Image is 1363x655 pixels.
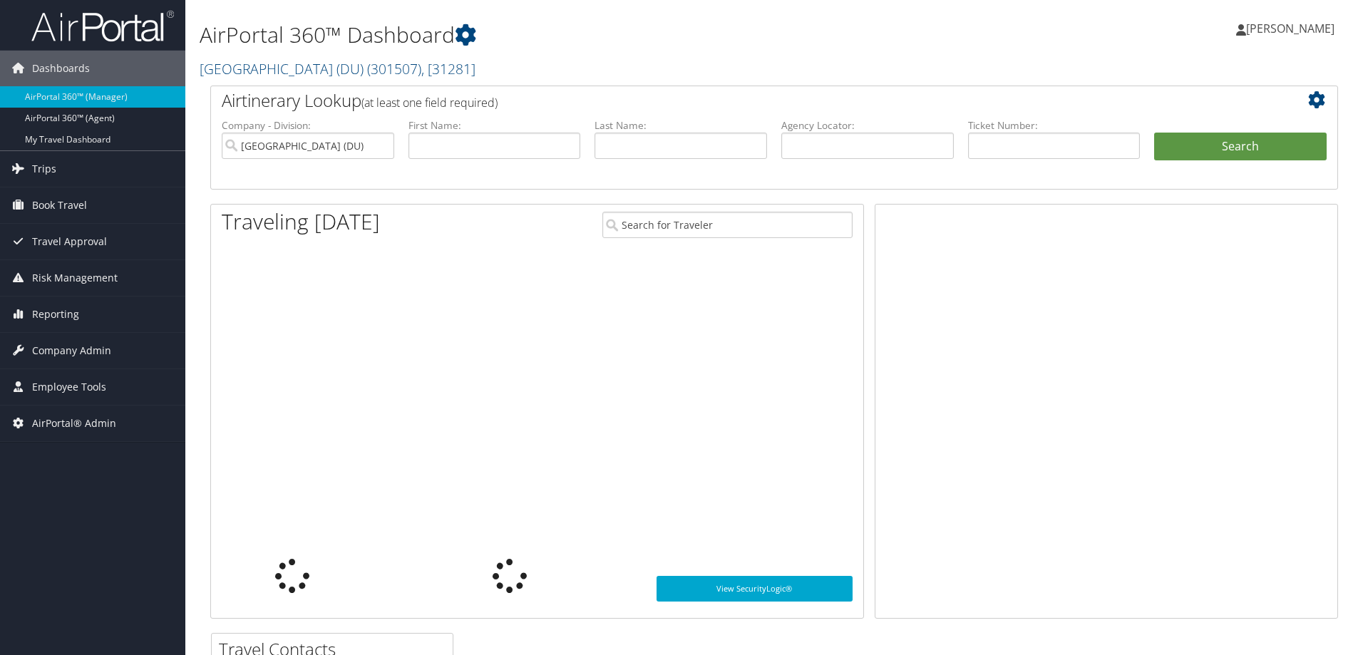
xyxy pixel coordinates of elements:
[222,207,380,237] h1: Traveling [DATE]
[361,95,498,110] span: (at least one field required)
[408,118,581,133] label: First Name:
[1154,133,1327,161] button: Search
[781,118,954,133] label: Agency Locator:
[32,224,107,259] span: Travel Approval
[32,187,87,223] span: Book Travel
[968,118,1141,133] label: Ticket Number:
[1236,7,1349,50] a: [PERSON_NAME]
[657,576,853,602] a: View SecurityLogic®
[200,20,966,50] h1: AirPortal 360™ Dashboard
[421,59,475,78] span: , [ 31281 ]
[222,88,1233,113] h2: Airtinerary Lookup
[367,59,421,78] span: ( 301507 )
[595,118,767,133] label: Last Name:
[32,260,118,296] span: Risk Management
[222,118,394,133] label: Company - Division:
[32,296,79,332] span: Reporting
[31,9,174,43] img: airportal-logo.png
[32,151,56,187] span: Trips
[602,212,853,238] input: Search for Traveler
[1246,21,1334,36] span: [PERSON_NAME]
[32,51,90,86] span: Dashboards
[32,406,116,441] span: AirPortal® Admin
[200,59,475,78] a: [GEOGRAPHIC_DATA] (DU)
[32,369,106,405] span: Employee Tools
[32,333,111,368] span: Company Admin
